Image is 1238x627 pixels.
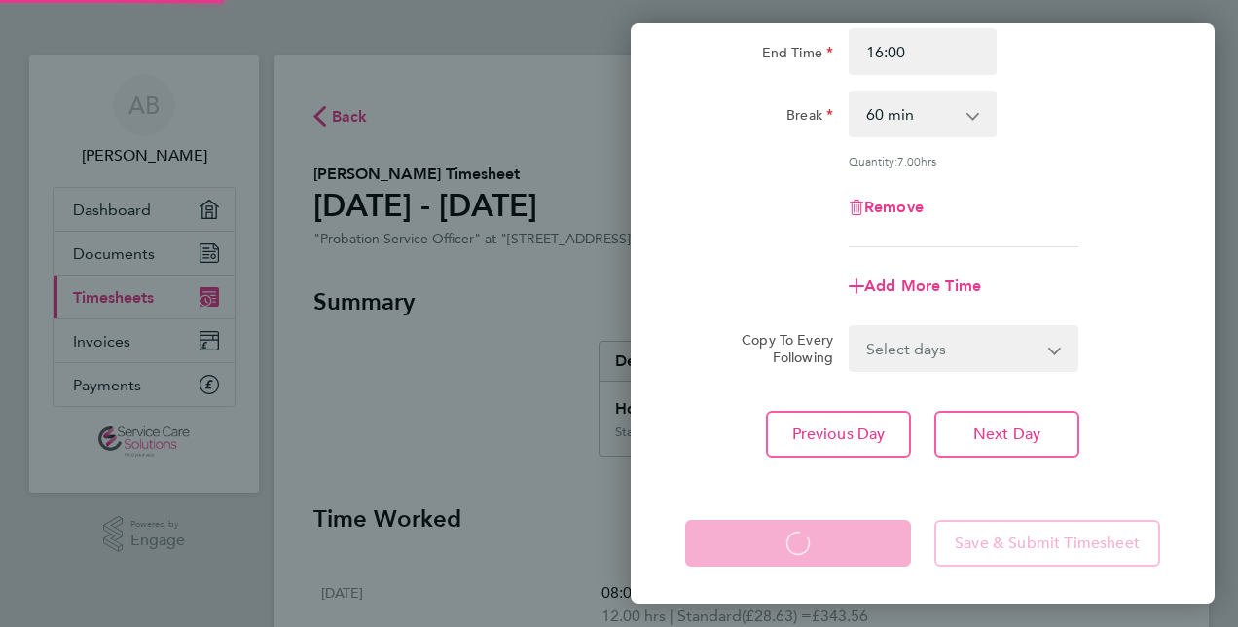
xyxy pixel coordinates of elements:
span: Remove [864,198,924,216]
input: E.g. 18:00 [849,28,997,75]
button: Remove [849,200,924,215]
span: Next Day [973,424,1040,444]
button: Previous Day [766,411,911,458]
span: Previous Day [792,424,886,444]
span: 7.00 [897,153,921,168]
span: Add More Time [864,277,981,295]
label: Copy To Every Following [726,331,833,366]
div: Quantity: hrs [849,153,1078,168]
label: Break [786,106,833,129]
button: Next Day [934,411,1079,458]
button: Add More Time [849,278,981,294]
label: End Time [762,44,833,67]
